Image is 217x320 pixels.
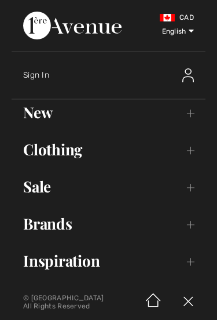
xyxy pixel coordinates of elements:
[12,137,205,162] a: Clothing
[136,284,171,320] img: Home
[171,284,205,320] img: X
[12,211,205,237] a: Brands
[23,12,122,39] img: 1ère Avenue
[130,12,194,23] div: CAD
[23,294,115,310] p: © [GEOGRAPHIC_DATA] All Rights Reserved
[12,100,205,125] a: New
[23,57,205,94] a: Sign InSign In
[12,174,205,199] a: Sale
[12,248,205,274] a: Inspiration
[23,70,49,80] span: Sign In
[182,68,194,82] img: Sign In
